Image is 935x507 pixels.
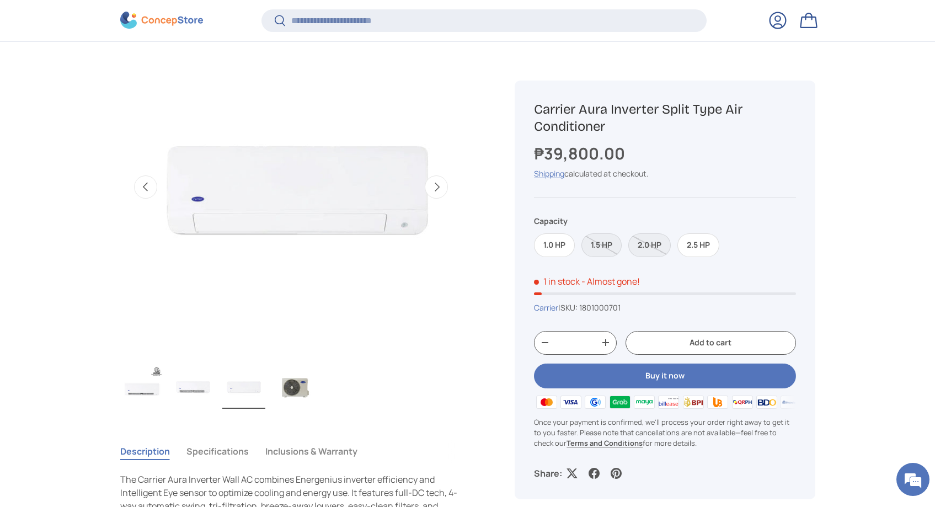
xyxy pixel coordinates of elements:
img: master [534,394,558,410]
button: Add to cart [626,331,795,355]
p: - Almost gone! [581,275,640,287]
img: qrph [730,394,754,410]
img: billease [656,394,681,410]
legend: Capacity [534,216,568,227]
div: Minimize live chat window [181,6,207,32]
div: calculated at checkout. [534,168,795,180]
a: Shipping [534,169,564,179]
img: bdo [755,394,779,410]
span: We're online! [64,139,152,250]
img: bpi [681,394,706,410]
span: | [558,302,621,313]
img: Carrier Aura Inverter Split Type Air Conditioner [273,365,316,409]
a: Carrier [534,302,558,313]
span: SKU: [560,302,578,313]
img: Carrier Aura Inverter Split Type Air Conditioner [172,365,215,409]
p: Once your payment is confirmed, we'll process your order right away to get it to you faster. Plea... [534,417,795,449]
label: Sold out [581,233,622,257]
button: Description [120,439,170,464]
a: Terms and Conditions [567,439,643,449]
button: Buy it now [534,364,795,388]
div: Chat with us now [57,62,185,76]
img: gcash [583,394,607,410]
img: Carrier Aura Inverter Split Type Air Conditioner [126,16,468,358]
textarea: Type your message and hit 'Enter' [6,301,210,340]
img: metrobank [779,394,803,410]
img: Carrier Aura Inverter Split Type Air Conditioner [222,365,265,409]
img: visa [559,394,583,410]
img: Carrier Aura Inverter Split Type Air Conditioner [121,365,164,409]
span: 1801000701 [579,302,621,313]
span: 1 in stock [534,275,580,287]
p: Share: [534,467,562,480]
img: grabpay [607,394,632,410]
img: ConcepStore [120,12,203,29]
img: ubp [706,394,730,410]
img: maya [632,394,656,410]
button: Specifications [186,439,249,464]
label: Sold out [628,233,671,257]
strong: ₱39,800.00 [534,142,628,164]
media-gallery: Gallery Viewer [120,16,462,413]
button: Inclusions & Warranty [265,439,357,464]
h1: Carrier Aura Inverter Split Type Air Conditioner [534,101,795,135]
